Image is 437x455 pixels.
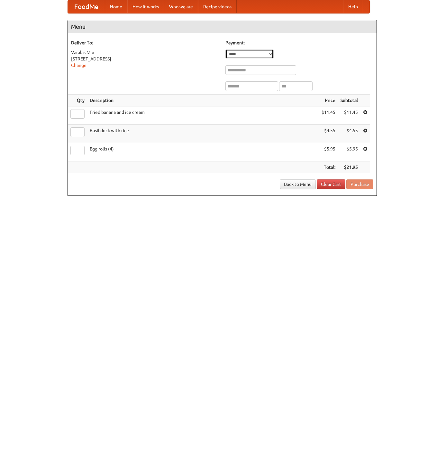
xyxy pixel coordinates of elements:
a: Recipe videos [198,0,237,13]
th: Description [87,95,319,106]
a: Clear Cart [317,179,345,189]
a: Who we are [164,0,198,13]
td: $5.95 [338,143,360,161]
td: Egg rolls (4) [87,143,319,161]
div: Varalas Miu [71,49,219,56]
td: $4.55 [338,125,360,143]
h5: Payment: [225,40,373,46]
a: Back to Menu [280,179,316,189]
th: Qty [68,95,87,106]
a: How it works [127,0,164,13]
h4: Menu [68,20,377,33]
th: Total: [319,161,338,173]
th: Price [319,95,338,106]
a: FoodMe [68,0,105,13]
td: $5.95 [319,143,338,161]
a: Help [343,0,363,13]
td: $11.45 [319,106,338,125]
td: Basil duck with rice [87,125,319,143]
td: $11.45 [338,106,360,125]
td: Fried banana and ice cream [87,106,319,125]
a: Change [71,63,86,68]
button: Purchase [346,179,373,189]
a: Home [105,0,127,13]
div: [STREET_ADDRESS] [71,56,219,62]
td: $4.55 [319,125,338,143]
th: $21.95 [338,161,360,173]
th: Subtotal [338,95,360,106]
h5: Deliver To: [71,40,219,46]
